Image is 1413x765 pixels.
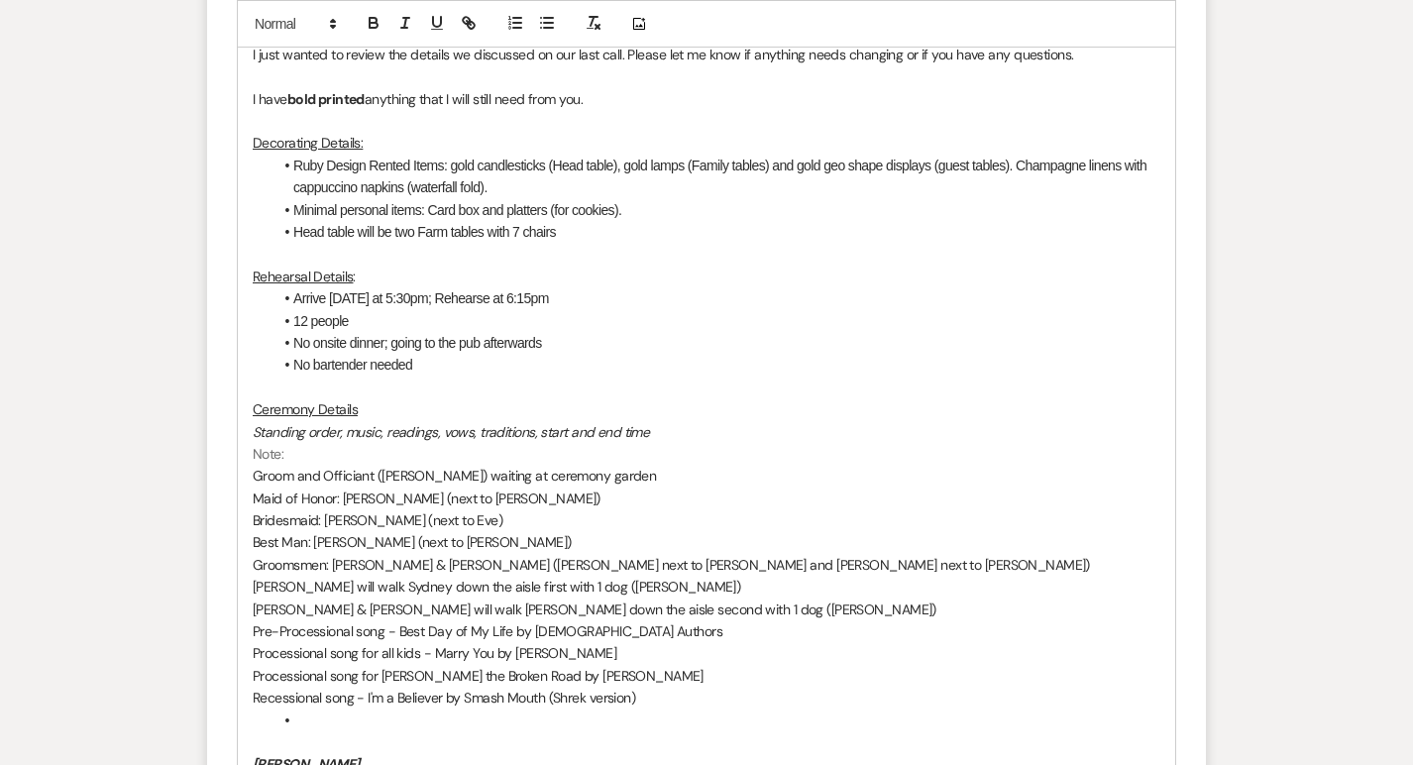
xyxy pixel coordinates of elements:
span: [PERSON_NAME] & [PERSON_NAME] will walk [PERSON_NAME] down the aisle second with 1 dog ([PERSON_N... [253,601,936,618]
span: Recessional song - I'm a Believer by Smash Mouth (Shrek version) [253,689,635,707]
em: Standing order, music, readings, vows, traditions, start and end time [253,423,649,441]
li: Arrive [DATE] at 5:30pm; Rehearse at 6:15pm [272,287,1160,309]
u: Ceremony Details [253,400,358,418]
span: Maid of Honor: [PERSON_NAME] (next to [PERSON_NAME]) [253,490,600,507]
span: Groomsmen: [PERSON_NAME] & [PERSON_NAME] ([PERSON_NAME] next to [PERSON_NAME] and [PERSON_NAME] n... [253,556,1090,574]
span: [PERSON_NAME] will walk Sydney down the aisle first with 1 dog ([PERSON_NAME]) [253,578,740,596]
span: Processional song for all kids - Marry You by [PERSON_NAME] [253,644,616,662]
span: Processional song for [PERSON_NAME] the Broken Road by [PERSON_NAME] [253,667,704,685]
strong: bold printed [287,90,365,108]
u: Decorating Details: [253,134,363,152]
li: No onsite dinner; going to the pub afterwards [272,332,1160,354]
span: Best Man: [PERSON_NAME] (next to [PERSON_NAME]) [253,533,572,551]
li: Minimal personal items: Card box and platters (for cookies). [272,199,1160,221]
li: 12 people [272,310,1160,332]
span: Pre-Processional song - Best Day of My Life by [DEMOGRAPHIC_DATA] Authors [253,622,722,640]
li: Head table will be two Farm tables with 7 chairs [272,221,1160,243]
span: Note: [253,445,283,463]
p: I just wanted to review the details we discussed on our last call. Please let me know if anything... [253,44,1160,65]
li: No bartender needed [272,354,1160,376]
span: Groom and Officiant ([PERSON_NAME]) waiting at ceremony garden [253,467,656,485]
span: Bridesmaid: [PERSON_NAME] (next to Eve) [253,511,502,529]
li: Ruby Design Rented Items: gold candlesticks (Head table), gold lamps (Family tables) and gold geo... [272,155,1160,199]
p: I have anything that I will still need from you. [253,88,1160,110]
u: Rehearsal Details [253,268,353,285]
p: : [253,266,1160,287]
